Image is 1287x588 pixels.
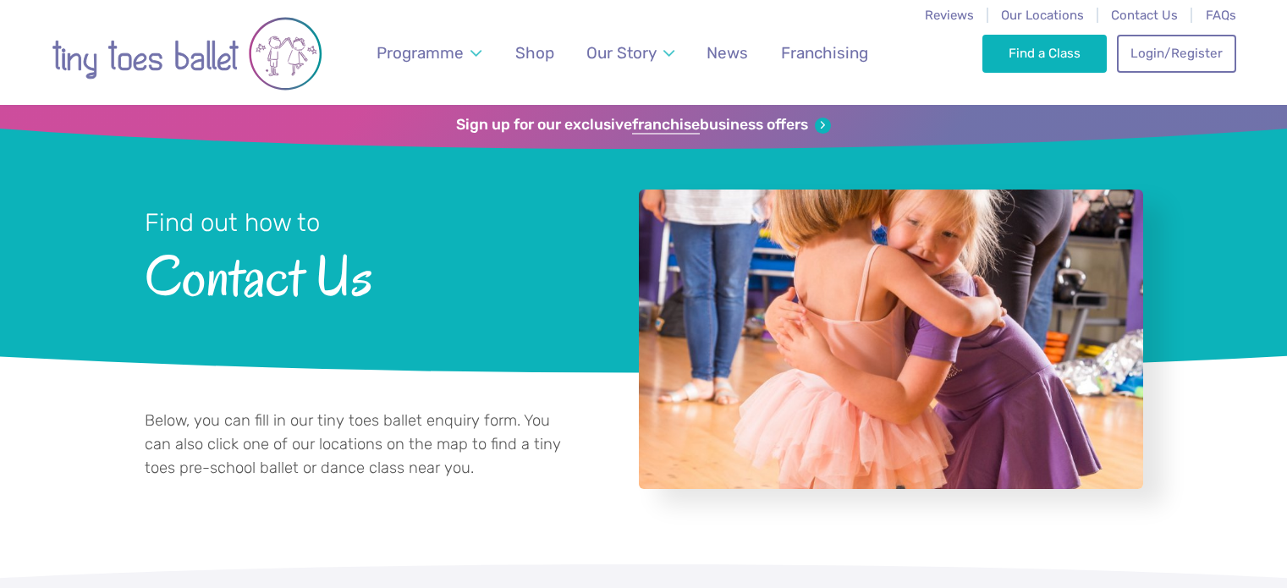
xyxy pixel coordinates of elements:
a: Contact Us [1111,8,1178,23]
a: Programme [368,33,489,73]
a: News [699,33,756,73]
a: Find a Class [982,35,1107,72]
a: Shop [507,33,562,73]
span: Shop [515,43,554,63]
a: Reviews [925,8,974,23]
a: Sign up for our exclusivefranchisebusiness offers [456,116,831,135]
span: Our Story [586,43,657,63]
strong: franchise [632,116,700,135]
p: Below, you can fill in our tiny toes ballet enquiry form. You can also click one of our locations... [145,409,564,480]
span: Franchising [781,43,868,63]
a: Our Story [578,33,682,73]
span: Programme [377,43,464,63]
a: FAQs [1206,8,1236,23]
span: News [707,43,748,63]
img: tiny toes ballet [52,11,322,96]
a: Login/Register [1117,35,1235,72]
span: Contact Us [145,239,594,308]
a: Franchising [773,33,876,73]
small: Find out how to [145,208,320,237]
a: Our Locations [1001,8,1084,23]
